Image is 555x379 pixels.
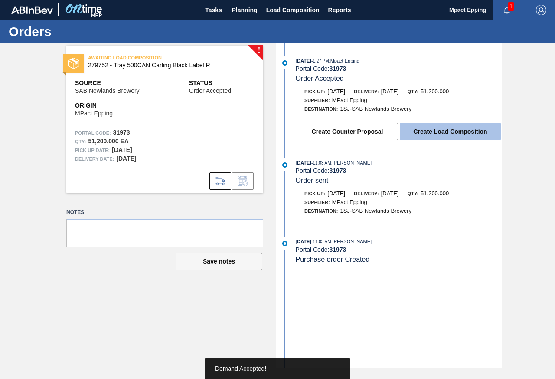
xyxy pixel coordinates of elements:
span: Demand Accepted! [215,365,266,372]
span: Pick up Date: [75,146,110,155]
strong: 51,200.000 EA [88,138,128,145]
img: status [68,58,79,69]
div: Portal Code: [296,167,502,174]
span: Destination: [304,106,338,112]
img: TNhmsLtSVTkK8tSr43FrP2fwEKptu5GPRR3wAAAABJRU5ErkJggg== [11,6,53,14]
span: Status [189,79,255,88]
div: Inform order change [232,172,254,190]
span: Order Accepted [296,75,344,82]
span: Tasks [204,5,223,15]
span: [DATE] [381,88,399,95]
span: 1SJ-SAB Newlands Brewery [340,208,411,214]
span: 51,200.000 [421,190,449,197]
div: Go to Load Composition [209,172,231,190]
div: Portal Code: [296,65,502,72]
label: Notes [66,206,263,219]
strong: [DATE] [116,155,136,162]
span: Order sent [296,177,329,184]
img: Logout [536,5,546,15]
span: Delivery: [354,89,379,94]
button: Create Load Composition [400,123,501,140]
span: - 1:27 PM [311,59,329,63]
button: Save notes [176,253,262,270]
img: atual [282,60,287,66]
span: Delivery: [354,191,379,196]
span: [DATE] [327,88,345,95]
strong: 31973 [329,167,346,174]
span: Delivery Date: [75,155,114,163]
span: 51,200.000 [421,88,449,95]
button: Create Counter Proposal [297,123,398,140]
span: Source [75,79,166,88]
span: Destination: [304,208,338,214]
span: Qty : [75,137,86,146]
img: atual [282,162,287,168]
span: Portal Code: [75,129,111,137]
span: MPact Epping [75,110,113,117]
span: Qty: [408,89,418,94]
span: : [PERSON_NAME] [331,160,372,165]
span: Reports [328,5,351,15]
span: SAB Newlands Brewery [75,88,140,94]
span: [DATE] [296,239,311,244]
strong: 31973 [329,246,346,253]
span: Origin [75,101,134,110]
span: Supplier: [304,98,330,103]
span: : Mpact Epping [329,58,359,63]
span: Supplier: [304,200,330,205]
strong: 31973 [329,65,346,72]
span: - 11:03 AM [311,161,331,165]
span: Pick up: [304,89,325,94]
strong: 31973 [113,129,130,136]
span: Order Accepted [189,88,231,94]
span: [DATE] [296,58,311,63]
span: 1SJ-SAB Newlands Brewery [340,105,411,112]
span: Pick up: [304,191,325,196]
span: 1 [508,2,514,11]
span: [DATE] [381,190,399,197]
span: Qty: [408,191,418,196]
span: MPact Epping [332,97,367,103]
button: Notifications [493,4,521,16]
h1: Orders [9,26,163,36]
span: : [PERSON_NAME] [331,239,372,244]
span: Planning [232,5,258,15]
span: AWAITING LOAD COMPOSITION [88,53,209,62]
span: Load Composition [266,5,320,15]
span: MPact Epping [332,199,367,205]
strong: [DATE] [112,146,132,153]
span: - 11:03 AM [311,239,331,244]
img: atual [282,241,287,246]
span: [DATE] [327,190,345,197]
span: Purchase order Created [296,256,370,263]
div: Portal Code: [296,246,502,253]
span: 279752 - Tray 500CAN Carling Black Label R [88,62,245,69]
span: [DATE] [296,160,311,165]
